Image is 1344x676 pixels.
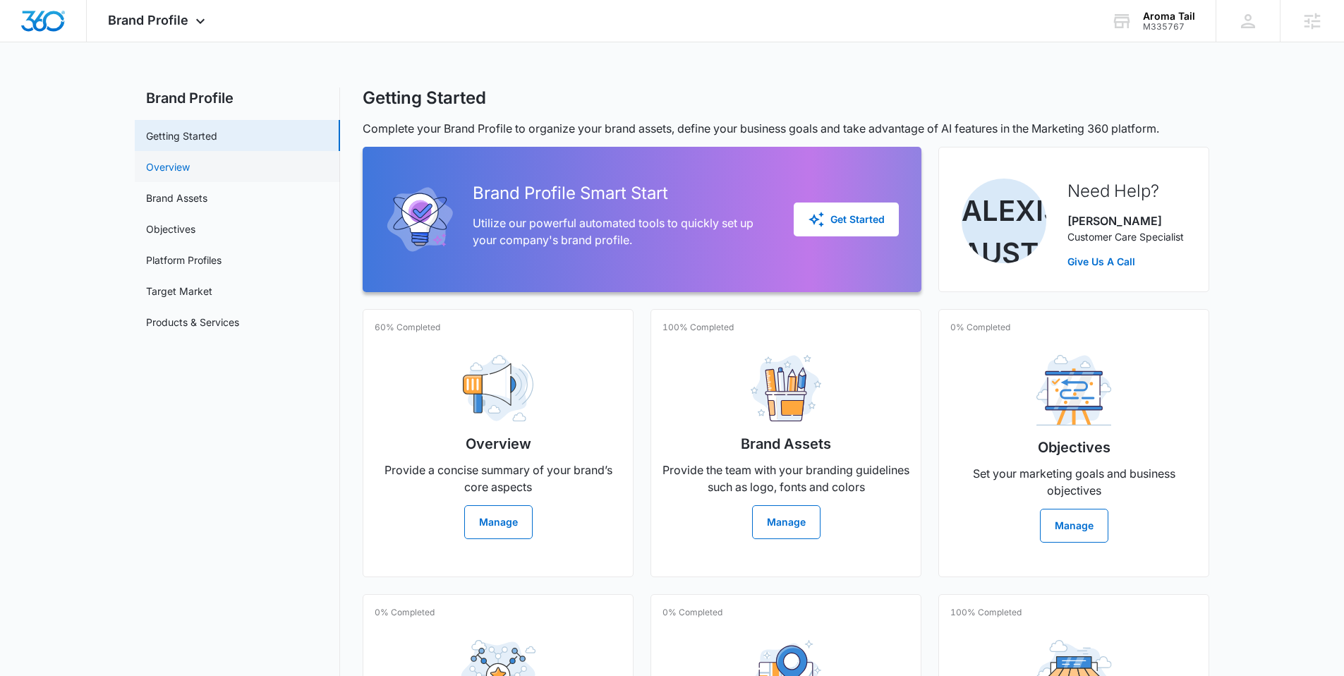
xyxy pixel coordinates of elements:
[1067,229,1184,244] p: Customer Care Specialist
[135,87,340,109] h2: Brand Profile
[464,505,533,539] button: Manage
[146,315,239,330] a: Products & Services
[1040,509,1108,543] button: Manage
[752,505,821,539] button: Manage
[146,222,195,236] a: Objectives
[950,321,1010,334] p: 0% Completed
[466,433,531,454] h2: Overview
[363,309,634,577] a: 60% CompletedOverviewProvide a concise summary of your brand’s core aspectsManage
[950,606,1022,619] p: 100% Completed
[1067,212,1184,229] p: [PERSON_NAME]
[146,191,207,205] a: Brand Assets
[662,321,734,334] p: 100% Completed
[363,120,1209,137] p: Complete your Brand Profile to organize your brand assets, define your business goals and take ad...
[108,13,188,28] span: Brand Profile
[794,203,899,236] button: Get Started
[146,159,190,174] a: Overview
[741,433,831,454] h2: Brand Assets
[650,309,921,577] a: 100% CompletedBrand AssetsProvide the team with your branding guidelines such as logo, fonts and ...
[146,128,217,143] a: Getting Started
[962,179,1046,263] img: Alexis Austere
[363,87,486,109] h1: Getting Started
[146,253,222,267] a: Platform Profiles
[375,461,622,495] p: Provide a concise summary of your brand’s core aspects
[662,606,722,619] p: 0% Completed
[1143,22,1195,32] div: account id
[146,284,212,298] a: Target Market
[1143,11,1195,22] div: account name
[1038,437,1110,458] h2: Objectives
[473,181,771,206] h2: Brand Profile Smart Start
[1067,254,1184,269] a: Give Us A Call
[950,465,1197,499] p: Set your marketing goals and business objectives
[1067,179,1184,204] h2: Need Help?
[375,321,440,334] p: 60% Completed
[473,215,771,248] p: Utilize our powerful automated tools to quickly set up your company's brand profile.
[375,606,435,619] p: 0% Completed
[808,211,885,228] div: Get Started
[938,309,1209,577] a: 0% CompletedObjectivesSet your marketing goals and business objectivesManage
[662,461,909,495] p: Provide the team with your branding guidelines such as logo, fonts and colors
